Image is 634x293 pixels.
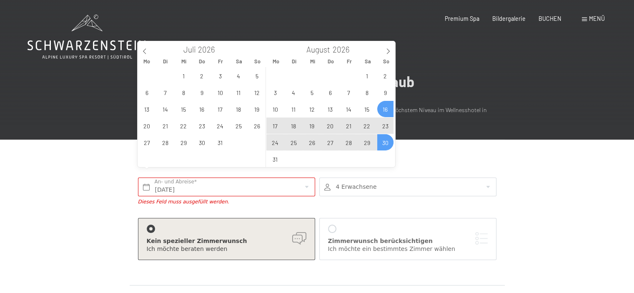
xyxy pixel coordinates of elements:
span: August 8, 2026 [359,84,375,100]
span: August 31, 2026 [267,151,283,167]
span: August 24, 2026 [267,134,283,150]
span: Mo [138,59,156,64]
span: Juli 2, 2026 [194,68,210,84]
span: August 22, 2026 [359,118,375,134]
span: Mo [266,59,285,64]
span: Juli 10, 2026 [212,84,228,100]
span: August 12, 2026 [304,101,320,117]
span: Juli 1, 2026 [175,68,192,84]
input: Year [196,45,223,54]
div: Dieses Feld muss ausgefüllt werden. [138,198,315,205]
span: August 21, 2026 [341,118,357,134]
span: August 26, 2026 [304,134,320,150]
span: August 14, 2026 [341,101,357,117]
span: August 17, 2026 [267,118,283,134]
span: Juli 3, 2026 [212,68,228,84]
span: August 30, 2026 [377,134,393,150]
span: Juli 20, 2026 [139,118,155,134]
a: Premium Spa [445,15,479,22]
span: Juli 29, 2026 [175,134,192,150]
div: Zimmerwunsch berücksichtigen [328,237,488,245]
span: Mi [303,59,322,64]
span: August 27, 2026 [322,134,338,150]
span: Juli 12, 2026 [249,84,265,100]
span: Juli 9, 2026 [194,84,210,100]
span: Menü [589,15,605,22]
span: August 5, 2026 [304,84,320,100]
span: Juli 7, 2026 [157,84,173,100]
span: Juli 21, 2026 [157,118,173,134]
span: August 4, 2026 [286,84,302,100]
span: August 29, 2026 [359,134,375,150]
span: Juli 17, 2026 [212,101,228,117]
span: August 16, 2026 [377,101,393,117]
span: Juli 31, 2026 [212,134,228,150]
span: Juli 28, 2026 [157,134,173,150]
span: August 1, 2026 [359,68,375,84]
span: August 2, 2026 [377,68,393,84]
div: Ich möchte ein bestimmtes Zimmer wählen [328,245,488,253]
span: Mi [175,59,193,64]
span: August 19, 2026 [304,118,320,134]
span: Juli 11, 2026 [231,84,247,100]
a: BUCHEN [539,15,561,22]
span: August 18, 2026 [286,118,302,134]
span: Juli 15, 2026 [175,101,192,117]
span: Juli 6, 2026 [139,84,155,100]
span: August 13, 2026 [322,101,338,117]
span: August 11, 2026 [286,101,302,117]
span: August 28, 2026 [341,134,357,150]
span: Di [156,59,175,64]
span: Juli 14, 2026 [157,101,173,117]
span: August 25, 2026 [286,134,302,150]
span: Fr [211,59,230,64]
p: Ihr im [GEOGRAPHIC_DATA]. Ihre für Wellness auf höchstem Niveau im Wellnesshotel in [GEOGRAPHIC_D... [134,105,501,124]
span: Juli 5, 2026 [249,68,265,84]
span: August [306,46,330,54]
span: August 23, 2026 [377,118,393,134]
span: So [377,59,395,64]
span: So [248,59,266,64]
span: Juli 8, 2026 [175,84,192,100]
span: Fr [340,59,358,64]
span: August 20, 2026 [322,118,338,134]
div: Ich möchte beraten werden [147,245,306,253]
input: Year [330,45,358,54]
span: Juli 27, 2026 [139,134,155,150]
span: August 7, 2026 [341,84,357,100]
span: Juli 22, 2026 [175,118,192,134]
span: Do [193,59,211,64]
span: August 9, 2026 [377,84,393,100]
span: Juli 25, 2026 [231,118,247,134]
span: Juli 13, 2026 [139,101,155,117]
span: August 15, 2026 [359,101,375,117]
span: Juli 19, 2026 [249,101,265,117]
span: August 3, 2026 [267,84,283,100]
span: August 10, 2026 [267,101,283,117]
span: Do [322,59,340,64]
span: Juli 30, 2026 [194,134,210,150]
a: Bildergalerie [492,15,526,22]
span: Sa [230,59,248,64]
span: Juli 4, 2026 [231,68,247,84]
span: Juli [183,46,196,54]
span: Sa [358,59,377,64]
span: Juli 23, 2026 [194,118,210,134]
div: Kein spezieller Zimmerwunsch [147,237,306,245]
span: Juli 18, 2026 [231,101,247,117]
span: Juli 26, 2026 [249,118,265,134]
span: Juli 16, 2026 [194,101,210,117]
span: August 6, 2026 [322,84,338,100]
span: Juli 24, 2026 [212,118,228,134]
span: Di [285,59,303,64]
